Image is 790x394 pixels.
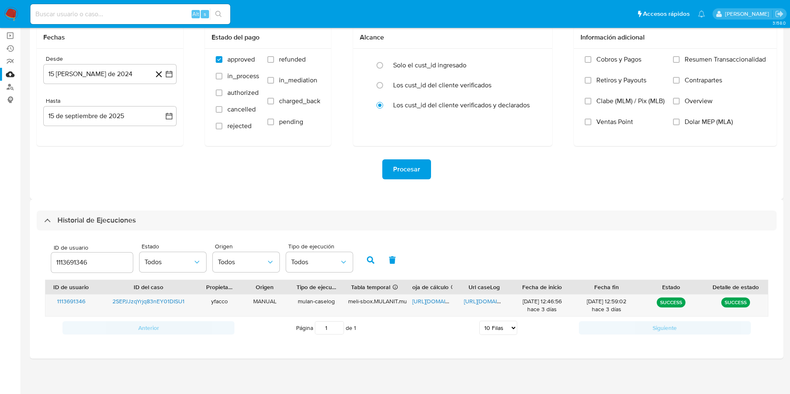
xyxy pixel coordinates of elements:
span: Alt [192,10,199,18]
span: 3.158.0 [773,20,786,26]
p: yesica.facco@mercadolibre.com [725,10,772,18]
button: search-icon [210,8,227,20]
span: Accesos rápidos [643,10,690,18]
a: Notificaciones [698,10,705,17]
span: s [204,10,206,18]
input: Buscar usuario o caso... [30,9,230,20]
a: Salir [775,10,784,18]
